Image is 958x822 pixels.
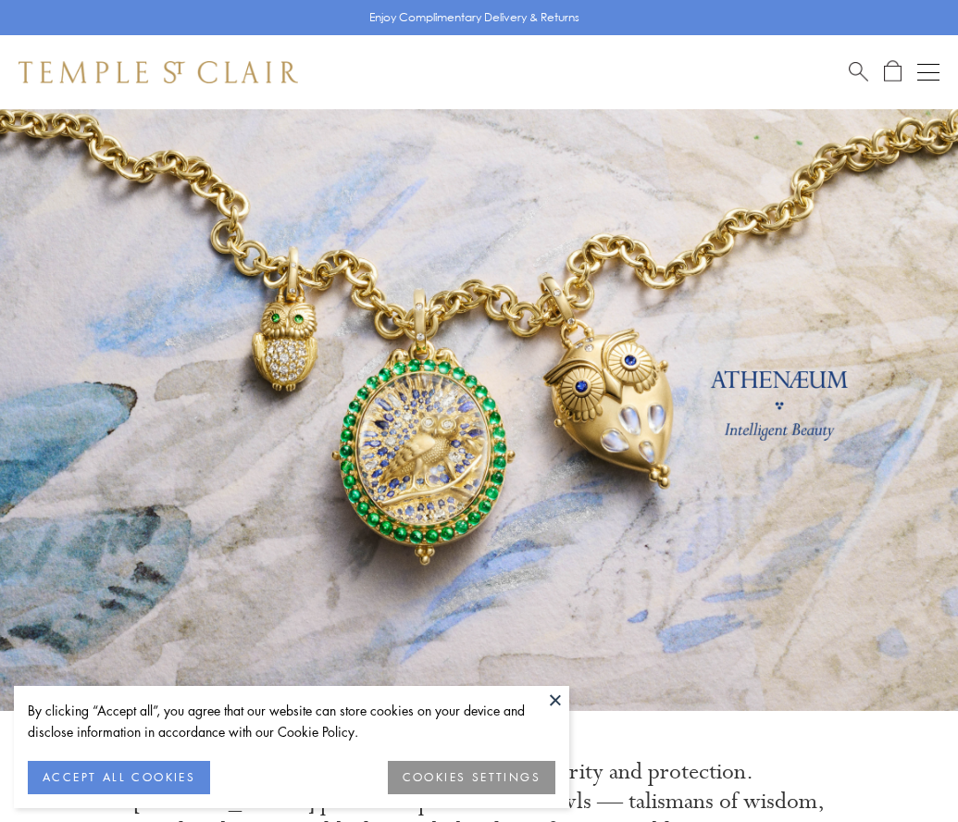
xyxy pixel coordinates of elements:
[884,60,902,83] a: Open Shopping Bag
[849,60,868,83] a: Search
[388,761,555,794] button: COOKIES SETTINGS
[28,761,210,794] button: ACCEPT ALL COOKIES
[19,61,298,83] img: Temple St. Clair
[369,8,579,27] p: Enjoy Complimentary Delivery & Returns
[917,61,939,83] button: Open navigation
[28,700,555,742] div: By clicking “Accept all”, you agree that our website can store cookies on your device and disclos...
